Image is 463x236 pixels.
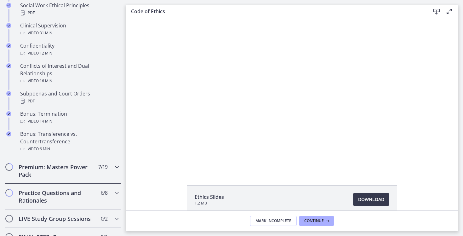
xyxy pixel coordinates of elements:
span: · 6 min [39,145,50,153]
h2: Premium: Masters Power Pack [19,163,95,178]
button: Continue [299,216,334,226]
div: Clinical Supervision [20,22,118,37]
i: Completed [6,111,11,116]
i: Completed [6,63,11,68]
div: PDF [20,97,118,105]
span: · 31 min [39,29,52,37]
a: Download [353,193,389,206]
i: Completed [6,91,11,96]
div: Conflicts of Interest and Dual Relationships [20,62,118,85]
iframe: Video Lesson [126,18,458,171]
div: Video [20,29,118,37]
span: · 14 min [39,118,52,125]
div: Video [20,145,118,153]
span: · 16 min [39,77,52,85]
span: Continue [304,218,324,223]
span: 6 / 8 [101,189,107,197]
span: Ethics Slides [195,193,224,201]
span: · 12 min [39,49,52,57]
span: 1.2 MB [195,201,224,206]
div: Video [20,49,118,57]
h3: Code of Ethics [131,8,420,15]
i: Completed [6,43,11,48]
div: PDF [20,9,118,17]
div: Confidentiality [20,42,118,57]
button: Mark Incomplete [250,216,297,226]
i: Completed [6,131,11,136]
h2: Practice Questions and Rationales [19,189,95,204]
i: Completed [6,3,11,8]
div: Bonus: Transference vs. Countertransference [20,130,118,153]
span: 0 / 2 [101,215,107,222]
div: Subpoenas and Court Orders [20,90,118,105]
div: Video [20,77,118,85]
div: Social Work Ethical Principles [20,2,118,17]
div: Bonus: Termination [20,110,118,125]
div: Video [20,118,118,125]
h2: LIVE Study Group Sessions [19,215,95,222]
span: Mark Incomplete [255,218,291,223]
span: Download [358,196,384,203]
i: Completed [6,23,11,28]
span: 7 / 19 [98,163,107,171]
